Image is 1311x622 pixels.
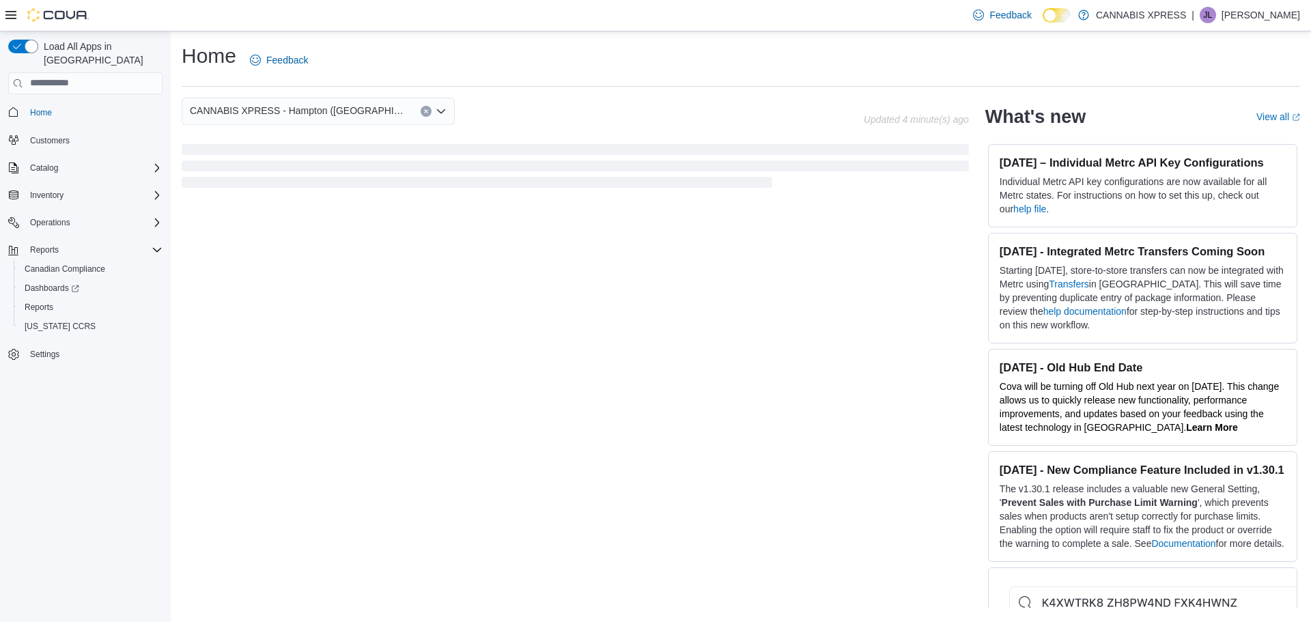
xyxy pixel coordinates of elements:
span: CANNABIS XPRESS - Hampton ([GEOGRAPHIC_DATA]) [190,102,407,119]
span: Reports [30,244,59,255]
span: Customers [25,132,163,149]
a: Feedback [244,46,313,74]
span: Inventory [30,190,64,201]
button: Clear input [421,106,432,117]
div: Jodi LeBlanc [1200,7,1216,23]
a: Dashboards [14,279,168,298]
span: Loading [182,147,969,190]
span: Feedback [266,53,308,67]
span: Inventory [25,187,163,203]
button: Reports [14,298,168,317]
a: help file [1013,203,1046,214]
button: Inventory [25,187,69,203]
h3: [DATE] – Individual Metrc API Key Configurations [1000,156,1286,169]
input: Dark Mode [1043,8,1071,23]
p: Updated 4 minute(s) ago [864,114,969,125]
span: Reports [25,302,53,313]
a: Canadian Compliance [19,261,111,277]
span: [US_STATE] CCRS [25,321,96,332]
a: Reports [19,299,59,315]
span: Home [25,104,163,121]
button: [US_STATE] CCRS [14,317,168,336]
a: Customers [25,132,75,149]
strong: Prevent Sales with Purchase Limit Warning [1002,497,1198,508]
span: Catalog [25,160,163,176]
span: Operations [25,214,163,231]
span: Settings [25,345,163,363]
a: Documentation [1151,538,1215,549]
button: Customers [3,130,168,150]
button: Open list of options [436,106,447,117]
p: [PERSON_NAME] [1222,7,1300,23]
span: Canadian Compliance [19,261,163,277]
button: Catalog [3,158,168,178]
span: Feedback [989,8,1031,22]
svg: External link [1292,113,1300,122]
p: | [1192,7,1194,23]
span: Catalog [30,162,58,173]
button: Home [3,102,168,122]
span: Dashboards [19,280,163,296]
h2: What's new [985,106,1086,128]
span: Home [30,107,52,118]
span: Settings [30,349,59,360]
p: The v1.30.1 release includes a valuable new General Setting, ' ', which prevents sales when produ... [1000,482,1286,550]
a: Dashboards [19,280,85,296]
button: Reports [25,242,64,258]
span: Washington CCRS [19,318,163,335]
p: CANNABIS XPRESS [1096,7,1186,23]
span: Dashboards [25,283,79,294]
a: View allExternal link [1256,111,1300,122]
span: Canadian Compliance [25,264,105,274]
span: Reports [19,299,163,315]
h3: [DATE] - New Compliance Feature Included in v1.30.1 [1000,463,1286,477]
span: Customers [30,135,70,146]
p: Individual Metrc API key configurations are now available for all Metrc states. For instructions ... [1000,175,1286,216]
button: Operations [3,213,168,232]
button: Settings [3,344,168,364]
a: Learn More [1186,422,1237,433]
a: Transfers [1049,279,1089,289]
span: Cova will be turning off Old Hub next year on [DATE]. This change allows us to quickly release ne... [1000,381,1279,433]
span: Operations [30,217,70,228]
h3: [DATE] - Old Hub End Date [1000,361,1286,374]
button: Inventory [3,186,168,205]
a: Feedback [968,1,1037,29]
p: Starting [DATE], store-to-store transfers can now be integrated with Metrc using in [GEOGRAPHIC_D... [1000,264,1286,332]
nav: Complex example [8,97,163,400]
button: Canadian Compliance [14,259,168,279]
span: Load All Apps in [GEOGRAPHIC_DATA] [38,40,163,67]
span: JL [1204,7,1213,23]
a: Home [25,104,57,121]
a: Settings [25,346,65,363]
button: Operations [25,214,76,231]
a: [US_STATE] CCRS [19,318,101,335]
h3: [DATE] - Integrated Metrc Transfers Coming Soon [1000,244,1286,258]
h1: Home [182,42,236,70]
span: Reports [25,242,163,258]
button: Catalog [25,160,64,176]
button: Reports [3,240,168,259]
a: help documentation [1043,306,1127,317]
img: Cova [27,8,89,22]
